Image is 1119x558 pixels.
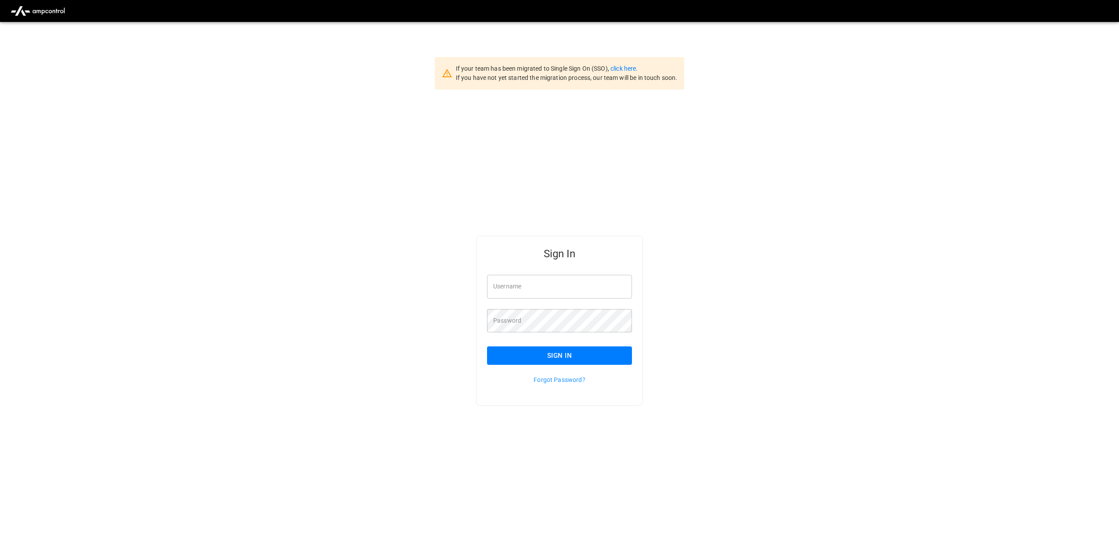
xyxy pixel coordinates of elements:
[7,3,69,19] img: ampcontrol.io logo
[487,346,632,365] button: Sign In
[487,247,632,261] h5: Sign In
[456,65,610,72] span: If your team has been migrated to Single Sign On (SSO),
[487,375,632,384] p: Forgot Password?
[610,65,638,72] a: click here.
[456,74,678,81] span: If you have not yet started the migration process, our team will be in touch soon.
